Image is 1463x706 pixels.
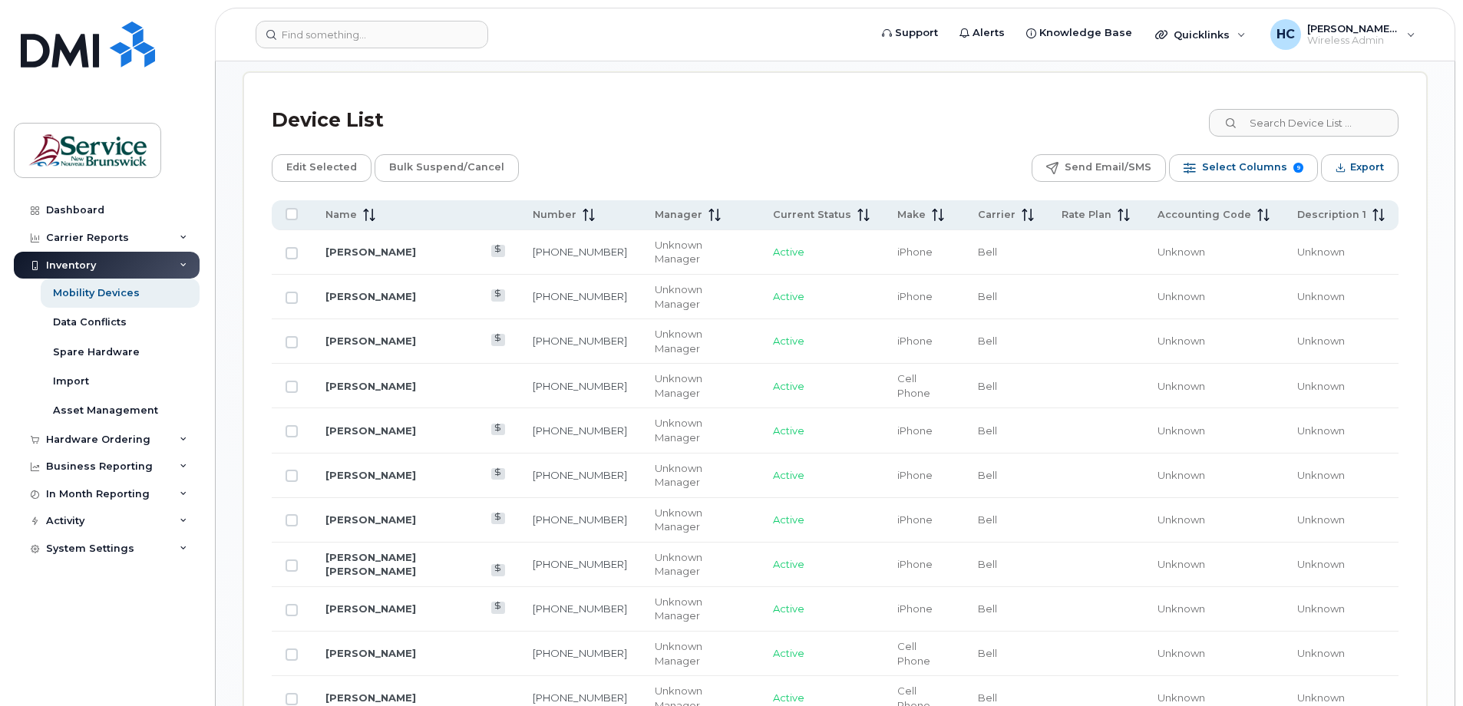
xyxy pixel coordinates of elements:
span: Unknown [1297,513,1345,526]
span: Active [773,691,804,704]
div: Unknown Manager [655,416,745,444]
a: [PHONE_NUMBER] [533,513,627,526]
span: Active [773,469,804,481]
span: Cell Phone [897,640,930,667]
span: Unknown [1297,335,1345,347]
span: Bell [978,647,997,659]
a: View Last Bill [491,334,506,345]
a: View Last Bill [491,468,506,480]
span: Active [773,602,804,615]
span: Support [895,25,938,41]
a: [PERSON_NAME] [PERSON_NAME] [325,551,416,578]
span: iPhone [897,513,933,526]
a: [PHONE_NUMBER] [533,380,627,392]
span: Unknown [1158,290,1205,302]
button: Export [1321,154,1399,182]
a: [PERSON_NAME] [325,513,416,526]
span: Number [533,208,576,222]
span: Bell [978,691,997,704]
span: Unknown [1158,246,1205,258]
span: Unknown [1297,424,1345,437]
span: Bell [978,469,997,481]
span: [PERSON_NAME] (RDC/SDR) [1307,22,1399,35]
span: Manager [655,208,702,222]
span: Bell [978,246,997,258]
span: Unknown [1297,246,1345,258]
a: [PHONE_NUMBER] [533,335,627,347]
span: iPhone [897,469,933,481]
span: Unknown [1158,513,1205,526]
a: [PERSON_NAME] [325,246,416,258]
span: iPhone [897,424,933,437]
span: Unknown [1158,691,1205,704]
span: Current Status [773,208,851,222]
span: Unknown [1158,602,1205,615]
a: [PERSON_NAME] [325,469,416,481]
div: Unknown Manager [655,238,745,266]
span: Accounting Code [1158,208,1251,222]
span: Rate Plan [1062,208,1111,222]
span: Cell Phone [897,372,930,399]
span: Bell [978,424,997,437]
div: Unknown Manager [655,639,745,668]
a: [PHONE_NUMBER] [533,424,627,437]
span: Unknown [1297,469,1345,481]
a: Support [871,18,949,48]
a: [PERSON_NAME] [325,380,416,392]
div: Unknown Manager [655,550,745,579]
a: View Last Bill [491,602,506,613]
span: Unknown [1297,602,1345,615]
span: Export [1350,156,1384,179]
span: iPhone [897,246,933,258]
button: Bulk Suspend/Cancel [375,154,519,182]
span: iPhone [897,335,933,347]
div: Unknown Manager [655,327,745,355]
a: [PHONE_NUMBER] [533,647,627,659]
span: HC [1276,25,1295,44]
a: View Last Bill [491,289,506,301]
span: Wireless Admin [1307,35,1399,47]
span: Unknown [1158,558,1205,570]
div: Unknown Manager [655,282,745,311]
input: Find something... [256,21,488,48]
span: Alerts [973,25,1005,41]
span: Active [773,424,804,437]
a: View Last Bill [491,513,506,524]
span: Description 1 [1297,208,1366,222]
div: Hamre, Chris (RDC/SDR) [1260,19,1426,50]
span: Bell [978,513,997,526]
span: Unknown [1158,469,1205,481]
span: Make [897,208,926,222]
span: Unknown [1297,558,1345,570]
span: Unknown [1297,380,1345,392]
span: iPhone [897,602,933,615]
div: Quicklinks [1144,19,1257,50]
div: Device List [272,101,384,140]
span: Unknown [1297,691,1345,704]
span: Send Email/SMS [1065,156,1151,179]
span: Unknown [1158,380,1205,392]
span: Select Columns [1202,156,1287,179]
a: Knowledge Base [1016,18,1143,48]
span: Unknown [1297,647,1345,659]
button: Edit Selected [272,154,372,182]
a: [PHONE_NUMBER] [533,246,627,258]
a: Alerts [949,18,1016,48]
a: [PHONE_NUMBER] [533,469,627,481]
a: [PERSON_NAME] [325,424,416,437]
span: Active [773,335,804,347]
span: 9 [1293,163,1303,173]
span: Active [773,558,804,570]
span: Unknown [1158,335,1205,347]
a: [PERSON_NAME] [325,602,416,615]
span: Active [773,290,804,302]
span: iPhone [897,558,933,570]
a: [PHONE_NUMBER] [533,290,627,302]
span: Active [773,380,804,392]
button: Send Email/SMS [1032,154,1166,182]
a: View Last Bill [491,245,506,256]
div: Unknown Manager [655,461,745,490]
span: Edit Selected [286,156,357,179]
span: iPhone [897,290,933,302]
span: Bell [978,380,997,392]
